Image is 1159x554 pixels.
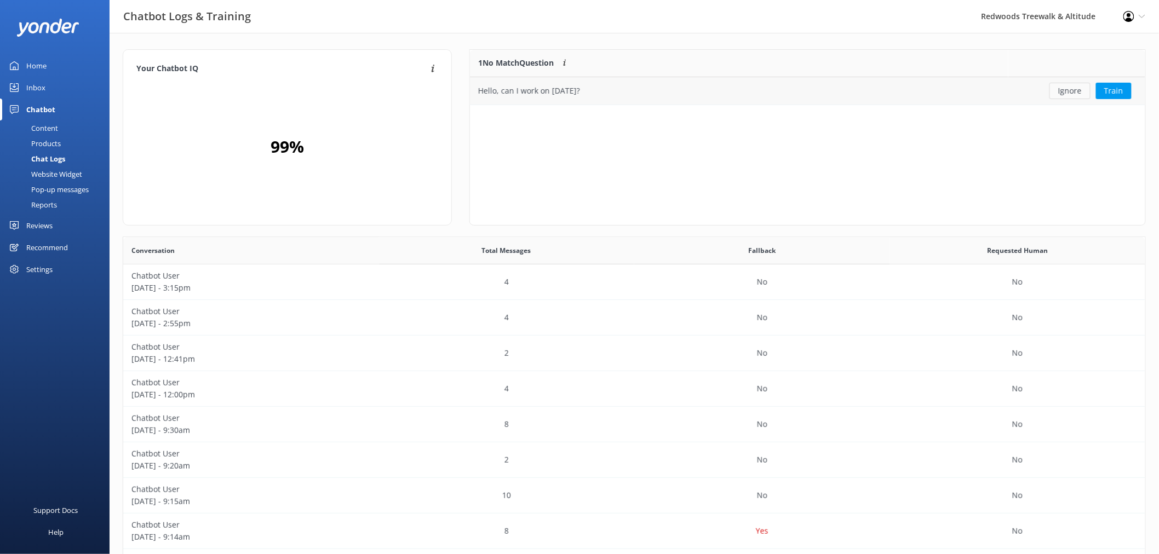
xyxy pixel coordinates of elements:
p: Chatbot User [131,305,371,318]
p: No [1012,489,1023,501]
p: [DATE] - 3:15pm [131,282,371,294]
p: [DATE] - 2:55pm [131,318,371,330]
p: Chatbot User [131,377,371,389]
div: Reports [7,197,57,212]
p: [DATE] - 9:15am [131,495,371,507]
p: No [1012,276,1023,288]
p: No [757,454,767,466]
p: [DATE] - 12:41pm [131,353,371,365]
div: Chat Logs [7,151,65,166]
p: Chatbot User [131,448,371,460]
div: Products [7,136,61,151]
p: 8 [504,525,509,537]
div: grid [470,77,1145,105]
div: row [123,478,1145,513]
p: No [757,347,767,359]
p: 1 No Match Question [478,57,554,69]
div: Support Docs [34,499,78,521]
p: Chatbot User [131,270,371,282]
p: 10 [502,489,511,501]
div: Content [7,120,58,136]
a: Content [7,120,110,136]
p: 4 [504,311,509,324]
div: row [123,407,1145,442]
p: No [1012,311,1023,324]
p: No [1012,347,1023,359]
p: No [757,383,767,395]
button: Ignore [1049,83,1091,99]
p: No [1012,418,1023,430]
p: [DATE] - 12:00pm [131,389,371,401]
p: No [757,418,767,430]
div: Chatbot [26,99,55,120]
p: No [757,311,767,324]
div: row [123,264,1145,300]
div: Website Widget [7,166,82,182]
a: Chat Logs [7,151,110,166]
div: Reviews [26,215,53,236]
a: Products [7,136,110,151]
a: Reports [7,197,110,212]
p: Chatbot User [131,412,371,424]
p: Chatbot User [131,519,371,531]
div: row [123,442,1145,478]
div: row [470,77,1145,105]
h2: 99 % [271,134,304,160]
p: 4 [504,276,509,288]
h3: Chatbot Logs & Training [123,8,251,25]
div: Help [48,521,64,543]
div: Pop-up messages [7,182,89,197]
span: Requested Human [987,245,1048,256]
p: [DATE] - 9:30am [131,424,371,436]
p: 4 [504,383,509,395]
span: Total Messages [482,245,531,256]
div: Settings [26,258,53,280]
div: row [123,371,1145,407]
p: No [1012,383,1023,395]
p: [DATE] - 9:14am [131,531,371,543]
p: 2 [504,347,509,359]
span: Fallback [748,245,776,256]
p: No [1012,454,1023,466]
a: Pop-up messages [7,182,110,197]
p: 2 [504,454,509,466]
p: No [757,489,767,501]
div: Recommend [26,236,68,258]
p: No [1012,525,1023,537]
p: [DATE] - 9:20am [131,460,371,472]
a: Website Widget [7,166,110,182]
p: Chatbot User [131,483,371,495]
h4: Your Chatbot IQ [136,63,428,75]
div: Home [26,55,47,77]
div: Inbox [26,77,45,99]
div: Hello, can I work on [DATE]? [478,85,580,97]
p: Yes [756,525,768,537]
div: row [123,513,1145,549]
div: row [123,336,1145,371]
button: Train [1096,83,1132,99]
img: yonder-white-logo.png [16,19,79,37]
p: 8 [504,418,509,430]
p: Chatbot User [131,341,371,353]
div: row [123,300,1145,336]
p: No [757,276,767,288]
span: Conversation [131,245,175,256]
